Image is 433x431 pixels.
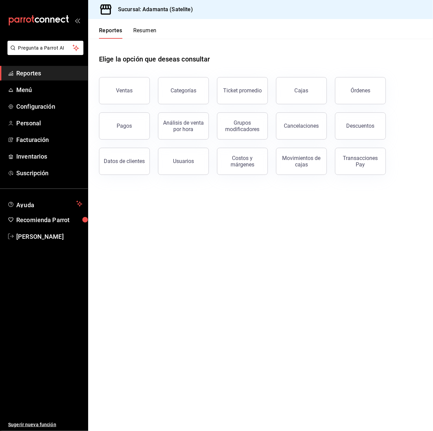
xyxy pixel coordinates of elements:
div: Cancelaciones [284,123,319,129]
h1: Elige la opción que deseas consultar [99,54,210,64]
div: Grupos modificadores [221,120,263,132]
button: Costos y márgenes [217,148,268,175]
h3: Sucursal: Adamanta (Satelite) [113,5,193,14]
div: Transacciones Pay [339,155,381,168]
span: Recomienda Parrot [16,215,82,225]
span: Reportes [16,69,82,78]
div: navigation tabs [99,27,157,39]
div: Categorías [171,87,196,94]
button: Transacciones Pay [335,148,386,175]
button: Datos de clientes [99,148,150,175]
div: Movimientos de cajas [280,155,322,168]
button: Reportes [99,27,122,39]
span: Suscripción [16,168,82,178]
div: Cajas [295,87,309,95]
button: Usuarios [158,148,209,175]
span: Inventarios [16,152,82,161]
button: Pregunta a Parrot AI [7,41,83,55]
div: Descuentos [347,123,375,129]
a: Cajas [276,77,327,104]
div: Costos y márgenes [221,155,263,168]
span: Personal [16,119,82,128]
button: Resumen [133,27,157,39]
div: Datos de clientes [104,158,145,164]
div: Ticket promedio [223,87,262,94]
button: Ticket promedio [217,77,268,104]
button: Cancelaciones [276,112,327,140]
div: Usuarios [173,158,194,164]
span: Configuración [16,102,82,111]
button: Ventas [99,77,150,104]
button: Órdenes [335,77,386,104]
button: Movimientos de cajas [276,148,327,175]
span: Pregunta a Parrot AI [18,44,73,52]
button: Análisis de venta por hora [158,112,209,140]
a: Pregunta a Parrot AI [5,49,83,56]
button: Categorías [158,77,209,104]
button: Descuentos [335,112,386,140]
button: open_drawer_menu [75,18,80,23]
button: Pagos [99,112,150,140]
div: Pagos [117,123,132,129]
span: [PERSON_NAME] [16,232,82,241]
span: Facturación [16,135,82,144]
div: Ventas [116,87,133,94]
div: Órdenes [351,87,370,94]
span: Menú [16,85,82,94]
span: Sugerir nueva función [8,421,82,428]
span: Ayuda [16,200,74,208]
button: Grupos modificadores [217,112,268,140]
div: Análisis de venta por hora [162,120,204,132]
